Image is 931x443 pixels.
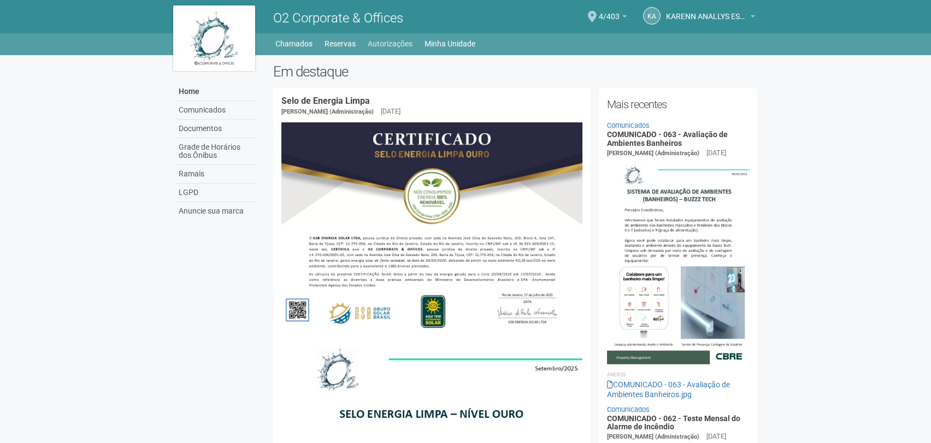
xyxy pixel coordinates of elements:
span: [PERSON_NAME] (Administração) [607,150,699,157]
a: Minha Unidade [425,36,475,51]
span: [PERSON_NAME] (Administração) [607,433,699,440]
a: KA [643,7,661,25]
a: Grade de Horários dos Ônibus [176,138,257,165]
span: 4/403 [599,2,620,21]
a: Comunicados [607,405,650,414]
a: COMUNICADO - 063 - Avaliação de Ambientes Banheiros [607,130,728,147]
a: Selo de Energia Limpa [281,96,370,106]
div: [DATE] [706,148,726,158]
a: COMUNICADO - 062 - Teste Mensal do Alarme de Incêndio [607,414,740,431]
a: Anuncie sua marca [176,202,257,220]
a: 4/403 [599,14,627,22]
span: O2 Corporate & Offices [273,10,403,26]
a: Chamados [275,36,313,51]
a: Ramais [176,165,257,184]
img: COMUNICADO%20-%20054%20-%20Selo%20de%20Energia%20Limpa%20-%20P%C3%A1g.%202.jpg [281,122,582,335]
a: Home [176,82,257,101]
a: Autorizações [368,36,413,51]
li: Anexos [607,370,750,380]
a: Documentos [176,120,257,138]
a: Comunicados [607,121,650,129]
a: Reservas [325,36,356,51]
img: COMUNICADO%20-%20063%20-%20Avalia%C3%A7%C3%A3o%20de%20Ambientes%20Banheiros.jpg [607,158,750,364]
img: logo.jpg [173,5,255,71]
a: LGPD [176,184,257,202]
div: [DATE] [706,432,726,441]
a: COMUNICADO - 063 - Avaliação de Ambientes Banheiros.jpg [607,380,730,399]
h2: Mais recentes [607,96,750,113]
div: [DATE] [381,107,400,116]
span: KARENN ANALLYS ESTELLA [666,2,748,21]
span: [PERSON_NAME] (Administração) [281,108,374,115]
a: KARENN ANALLYS ESTELLA [666,14,755,22]
h2: Em destaque [273,63,758,80]
a: Comunicados [176,101,257,120]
